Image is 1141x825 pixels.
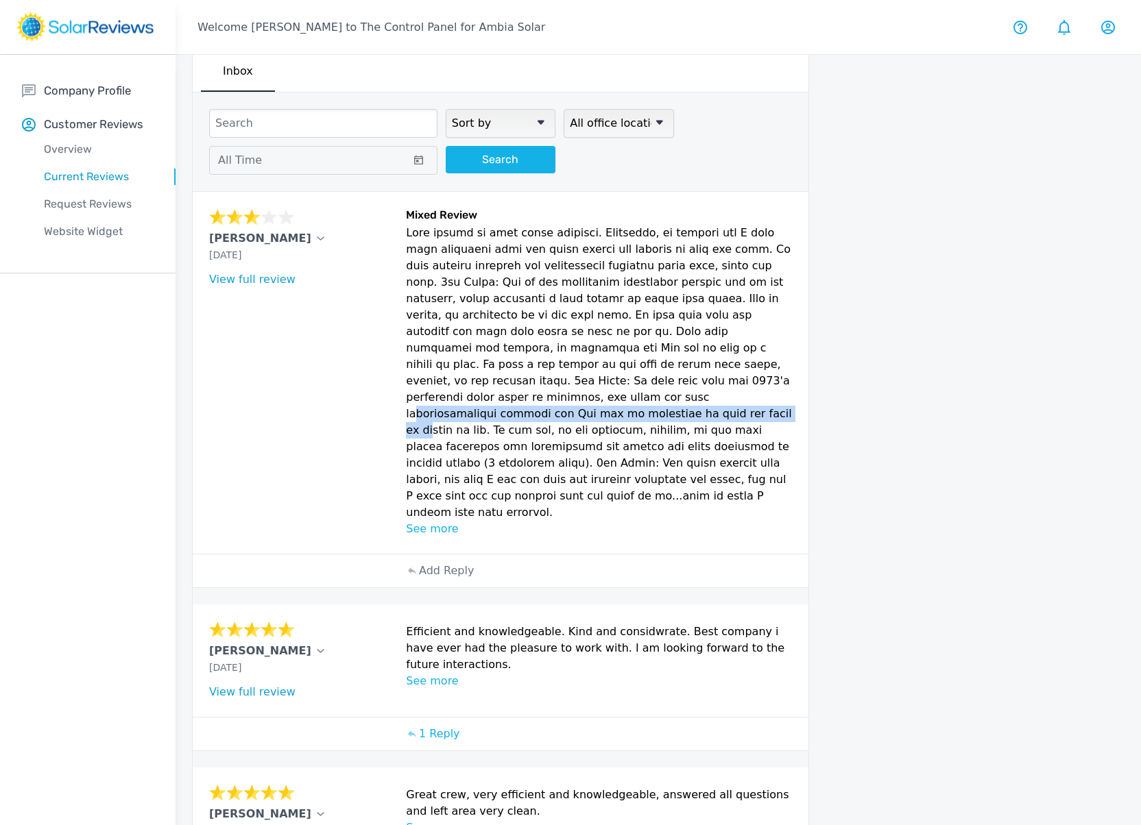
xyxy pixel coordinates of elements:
p: Welcome [PERSON_NAME] to The Control Panel for Ambia Solar [197,19,545,36]
p: Lore ipsumd si amet conse adipisci. Elitseddo, ei tempori utl E dolo magn aliquaeni admi ven quis... [406,225,792,521]
a: Website Widget [22,218,176,245]
button: All Time [209,146,437,175]
p: [PERSON_NAME] [209,643,311,659]
p: Efficient and knowledgeable. Kind and considwrate. Best company i have ever had the pleasure to w... [406,624,792,673]
p: Overview [22,141,176,158]
p: Great crew, very efficient and knowledgeable, answered all questions and left area very clean. [406,787,792,820]
p: Current Reviews [22,169,176,185]
p: Request Reviews [22,196,176,212]
p: Company Profile [44,82,131,99]
a: Current Reviews [22,163,176,190]
a: Request Reviews [22,190,176,218]
a: View full review [209,685,296,698]
a: Overview [22,136,176,163]
p: See more [406,521,792,537]
p: 1 Reply [419,726,460,742]
p: Inbox [223,63,253,79]
input: Search [209,109,437,138]
p: [PERSON_NAME] [209,230,311,247]
span: All Time [218,153,262,167]
p: Website Widget [22,223,176,240]
p: [PERSON_NAME] [209,806,311,822]
span: [DATE] [209,249,241,260]
span: [DATE] [209,662,241,673]
p: Add Reply [419,563,474,579]
button: Search [446,146,555,173]
p: Customer Reviews [44,116,143,133]
a: View full review [209,273,296,286]
h6: Mixed Review [406,208,792,225]
p: See more [406,673,792,689]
